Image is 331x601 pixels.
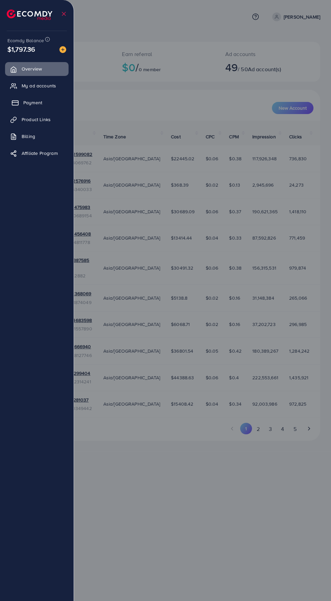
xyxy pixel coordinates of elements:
[22,133,35,140] span: Billing
[5,146,69,160] a: Affiliate Program
[5,96,69,109] a: Payment
[22,116,51,123] span: Product Links
[59,46,66,53] img: image
[5,130,69,143] a: Billing
[22,82,56,89] span: My ad accounts
[7,37,44,44] span: Ecomdy Balance
[5,113,69,126] a: Product Links
[23,99,42,106] span: Payment
[7,44,35,54] span: $1,797.36
[5,79,69,92] a: My ad accounts
[7,9,52,20] img: logo
[302,571,326,596] iframe: Chat
[22,65,42,72] span: Overview
[22,150,58,157] span: Affiliate Program
[5,62,69,76] a: Overview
